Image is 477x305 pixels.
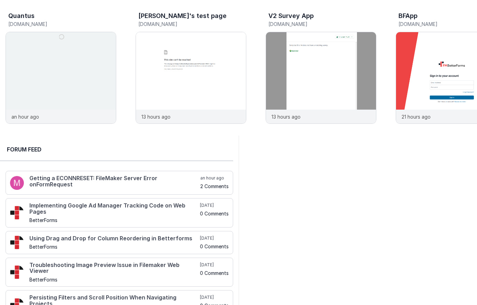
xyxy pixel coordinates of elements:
h5: 0 Comments [200,244,229,249]
a: Implementing Google Ad Manager Tracking Code on Web Pages BetterForms [DATE] 0 Comments [6,198,233,228]
h5: [DOMAIN_NAME] [8,21,116,27]
h5: [DATE] [200,262,229,268]
h5: [DATE] [200,203,229,208]
h5: 0 Comments [200,270,229,276]
h3: Quantus [8,12,35,19]
h4: Using Drag and Drop for Column Reordering in Betterforms [29,235,199,242]
h3: [PERSON_NAME]'s test page [138,12,227,19]
h4: Getting a ECONNRESET: FileMaker Server Error onFormRequest [29,175,199,187]
a: Troubleshooting Image Preview Issue in Filemaker Web Viewer BetterForms [DATE] 0 Comments [6,258,233,287]
img: 295_2.png [10,235,24,249]
h5: an hour ago [200,175,229,181]
h5: 0 Comments [200,211,229,216]
h5: [DATE] [200,295,229,300]
p: 13 hours ago [141,113,171,120]
h3: V2 Survey App [268,12,314,19]
h2: Forum Feed [7,145,226,154]
h4: Troubleshooting Image Preview Issue in Filemaker Web Viewer [29,262,199,274]
p: 13 hours ago [272,113,301,120]
h5: BetterForms [29,218,199,223]
h5: BetterForms [29,277,199,282]
img: 100.png [10,176,24,190]
img: 295_2.png [10,265,24,279]
img: 295_2.png [10,206,24,220]
a: Using Drag and Drop for Column Reordering in Betterforms BetterForms [DATE] 0 Comments [6,231,233,254]
h5: [DATE] [200,235,229,241]
h4: Implementing Google Ad Manager Tracking Code on Web Pages [29,203,199,215]
p: 21 hours ago [402,113,431,120]
h3: BFApp [398,12,418,19]
a: Getting a ECONNRESET: FileMaker Server Error onFormRequest an hour ago 2 Comments [6,171,233,195]
h5: [DOMAIN_NAME] [268,21,376,27]
h5: 2 Comments [200,184,229,189]
h5: [DOMAIN_NAME] [138,21,246,27]
h5: BetterForms [29,244,199,249]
